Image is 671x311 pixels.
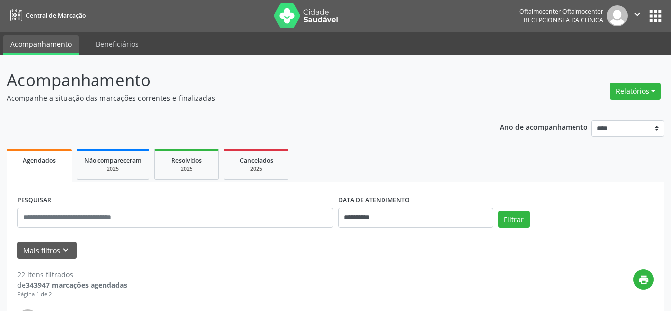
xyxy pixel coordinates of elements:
strong: 343947 marcações agendadas [26,280,127,290]
span: Agendados [23,156,56,165]
span: Resolvidos [171,156,202,165]
button: Relatórios [610,83,661,100]
button: print [633,269,654,290]
i:  [632,9,643,20]
i: keyboard_arrow_down [60,245,71,256]
a: Acompanhamento [3,35,79,55]
label: DATA DE ATENDIMENTO [338,193,410,208]
p: Acompanhe a situação das marcações correntes e finalizadas [7,93,467,103]
div: 2025 [162,165,211,173]
div: 2025 [231,165,281,173]
button:  [628,5,647,26]
p: Acompanhamento [7,68,467,93]
i: print [638,274,649,285]
span: Cancelados [240,156,273,165]
div: Oftalmocenter Oftalmocenter [519,7,603,16]
button: apps [647,7,664,25]
div: de [17,280,127,290]
span: Não compareceram [84,156,142,165]
button: Filtrar [498,211,530,228]
a: Central de Marcação [7,7,86,24]
button: Mais filtroskeyboard_arrow_down [17,242,77,259]
img: img [607,5,628,26]
div: 22 itens filtrados [17,269,127,280]
a: Beneficiários [89,35,146,53]
span: Recepcionista da clínica [524,16,603,24]
div: 2025 [84,165,142,173]
div: Página 1 de 2 [17,290,127,299]
span: Central de Marcação [26,11,86,20]
p: Ano de acompanhamento [500,120,588,133]
label: PESQUISAR [17,193,51,208]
